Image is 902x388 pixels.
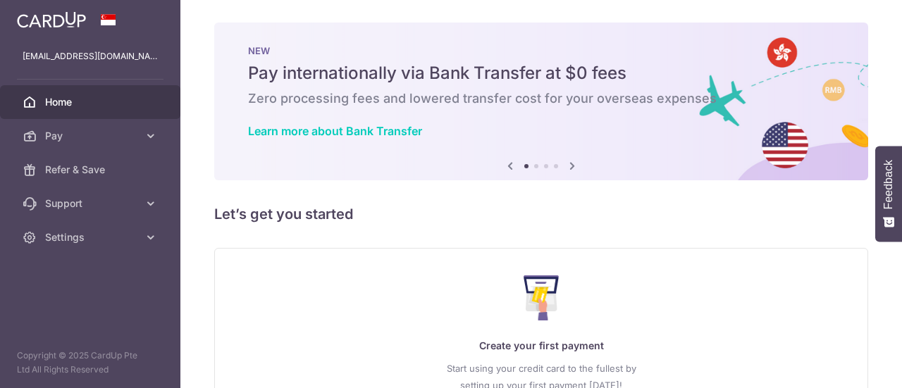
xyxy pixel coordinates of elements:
p: Create your first payment [243,337,839,354]
p: NEW [248,45,834,56]
button: Feedback - Show survey [875,146,902,242]
h6: Zero processing fees and lowered transfer cost for your overseas expenses [248,90,834,107]
a: Learn more about Bank Transfer [248,124,422,138]
span: Feedback [882,160,895,209]
span: Settings [45,230,138,244]
h5: Pay internationally via Bank Transfer at $0 fees [248,62,834,85]
span: Pay [45,129,138,143]
p: [EMAIL_ADDRESS][DOMAIN_NAME] [23,49,158,63]
img: Bank transfer banner [214,23,868,180]
h5: Let’s get you started [214,203,868,225]
span: Support [45,196,138,211]
img: CardUp [17,11,86,28]
span: Refer & Save [45,163,138,177]
span: Home [45,95,138,109]
img: Make Payment [524,275,560,320]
